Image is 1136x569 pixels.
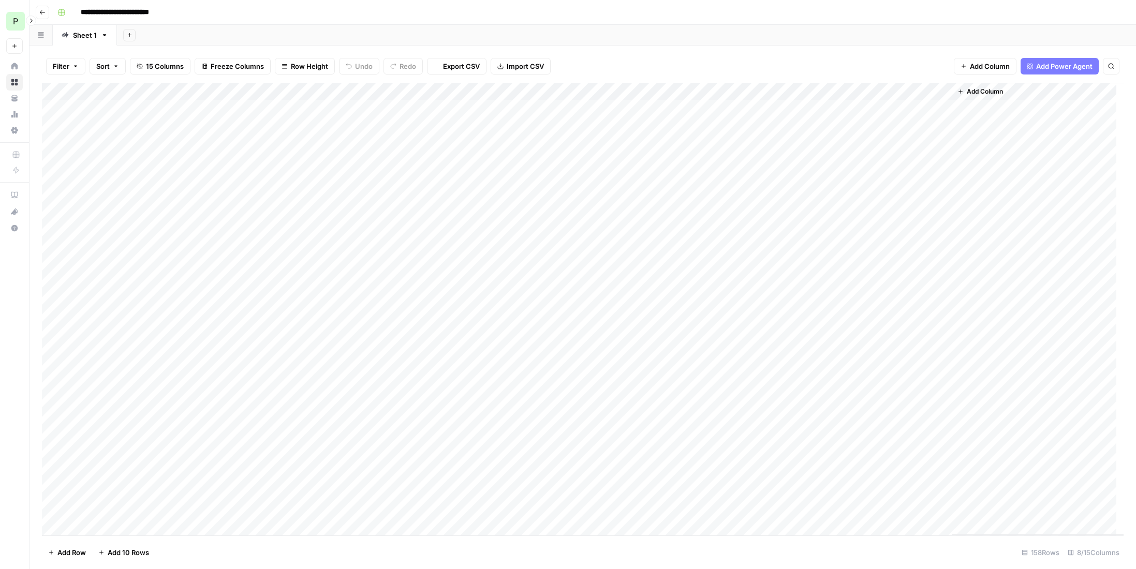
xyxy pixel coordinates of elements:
[291,61,328,71] span: Row Height
[6,74,23,91] a: Browse
[967,87,1003,96] span: Add Column
[108,547,149,558] span: Add 10 Rows
[42,544,92,561] button: Add Row
[6,8,23,34] button: Workspace: Paragon
[6,203,23,220] button: What's new?
[57,547,86,558] span: Add Row
[73,30,97,40] div: Sheet 1
[6,58,23,74] a: Home
[6,187,23,203] a: AirOps Academy
[1021,58,1099,74] button: Add Power Agent
[53,61,69,71] span: Filter
[7,204,22,219] div: What's new?
[6,122,23,139] a: Settings
[6,90,23,107] a: Your Data
[1017,544,1064,561] div: 158 Rows
[953,85,1007,98] button: Add Column
[1036,61,1093,71] span: Add Power Agent
[146,61,184,71] span: 15 Columns
[954,58,1016,74] button: Add Column
[90,58,126,74] button: Sort
[275,58,335,74] button: Row Height
[6,220,23,236] button: Help + Support
[491,58,551,74] button: Import CSV
[96,61,110,71] span: Sort
[339,58,379,74] button: Undo
[53,25,117,46] a: Sheet 1
[443,61,480,71] span: Export CSV
[92,544,155,561] button: Add 10 Rows
[6,106,23,123] a: Usage
[355,61,373,71] span: Undo
[400,61,416,71] span: Redo
[195,58,271,74] button: Freeze Columns
[507,61,544,71] span: Import CSV
[1064,544,1124,561] div: 8/15 Columns
[211,61,264,71] span: Freeze Columns
[970,61,1010,71] span: Add Column
[46,58,85,74] button: Filter
[427,58,486,74] button: Export CSV
[383,58,423,74] button: Redo
[130,58,190,74] button: 15 Columns
[13,15,18,27] span: P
